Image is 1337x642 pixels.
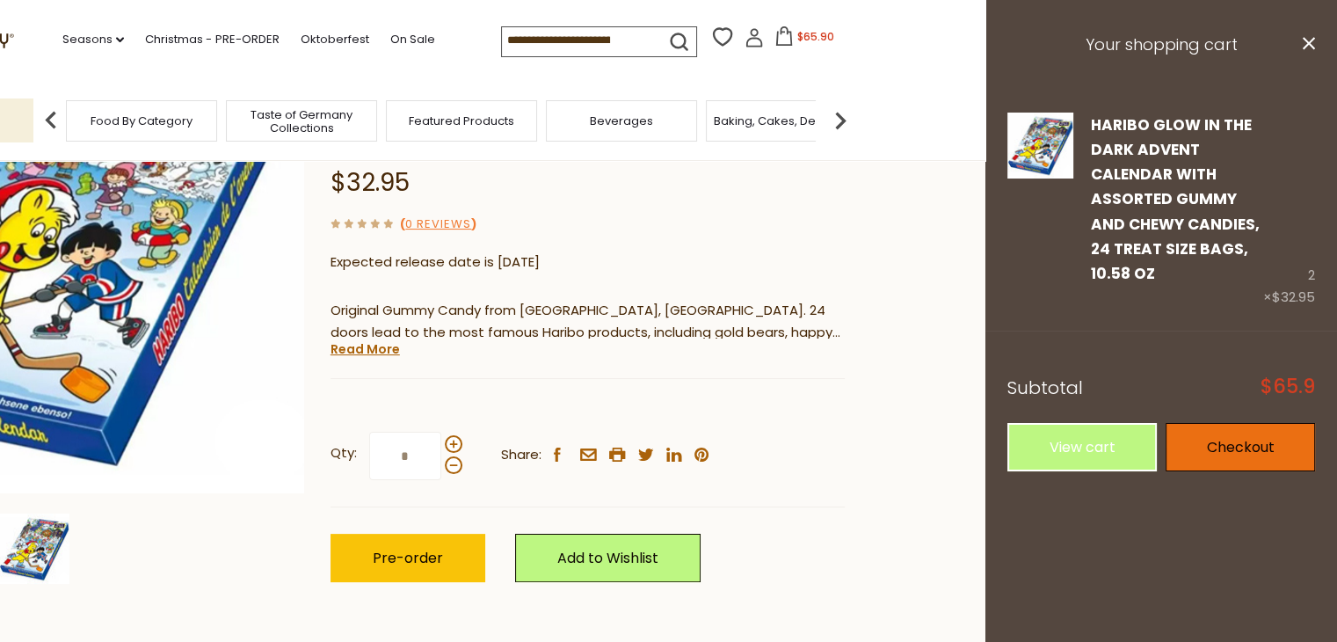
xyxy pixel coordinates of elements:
span: Share: [501,444,541,466]
input: Qty: [369,432,441,480]
a: Taste of Germany Collections [231,108,372,135]
span: $65.9 [1261,377,1315,397]
p: Expected release date is [DATE] [331,252,845,274]
a: Haribo Glow in the Dark Advent Calendar with Assorted Gummy and Chewy Candies, 24 Treat Size Bags... [1007,113,1073,310]
h1: Haribo Glow in the Dark Advent Calendar with Assorted Gummy and Chewy Candies, 24 Treat Size Bags... [331,4,845,163]
a: Add to Wishlist [515,534,701,582]
strong: Qty: [331,442,357,464]
span: $32.95 [1272,288,1315,306]
img: previous arrow [33,103,69,138]
a: Haribo Glow in the Dark Advent Calendar with Assorted Gummy and Chewy Candies, 24 Treat Size Bags... [1091,114,1260,285]
span: $32.95 [331,165,410,200]
button: $65.90 [767,26,842,53]
a: Read More [331,340,400,358]
a: Oktoberfest [300,30,368,49]
a: Baking, Cakes, Desserts [714,114,850,128]
a: Seasons [62,30,124,49]
span: $65.90 [797,29,834,44]
p: Original Gummy Candy from [GEOGRAPHIC_DATA], [GEOGRAPHIC_DATA]. 24 doors lead to the most famous ... [331,300,845,344]
a: On Sale [389,30,434,49]
a: Beverages [590,114,653,128]
a: Food By Category [91,114,193,128]
a: Checkout [1166,423,1315,471]
span: Pre-order [373,548,443,568]
span: ( ) [400,215,476,232]
img: next arrow [823,103,858,138]
div: 2 × [1263,113,1315,310]
button: Pre-order [331,534,485,582]
a: 0 Reviews [405,215,471,234]
span: Subtotal [1007,376,1083,400]
img: Haribo Glow in the Dark Advent Calendar with Assorted Gummy and Chewy Candies, 24 Treat Size Bags... [1007,113,1073,179]
a: Christmas - PRE-ORDER [145,30,279,49]
a: Featured Products [409,114,514,128]
a: View cart [1007,423,1157,471]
